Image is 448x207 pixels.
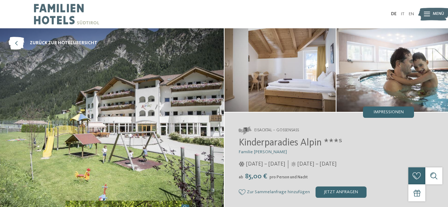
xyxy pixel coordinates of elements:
i: Öffnungszeiten im Sommer [291,162,296,167]
span: pro Person und Nacht [270,175,308,179]
span: ab [239,175,243,179]
a: IT [401,12,404,16]
a: EN [409,12,414,16]
a: DE [391,12,397,16]
a: zurück zur Hotelübersicht [8,37,97,50]
span: [DATE] – [DATE] [297,160,336,168]
i: Öffnungszeiten im Winter [239,162,245,167]
span: Menü [433,11,444,17]
div: jetzt anfragen [316,186,367,198]
img: Das Familienhotel bei Sterzing für Genießer [225,28,336,112]
span: zurück zur Hotelübersicht [30,40,97,46]
span: [DATE] – [DATE] [246,160,285,168]
span: Impressionen [374,110,404,115]
span: Familie [PERSON_NAME] [239,150,287,154]
span: Zur Sammelanfrage hinzufügen [247,190,310,195]
span: 85,00 € [244,173,269,180]
img: Das Familienhotel bei Sterzing für Genießer [336,28,448,112]
span: Kinderparadies Alpin ***ˢ [239,138,342,148]
span: Eisacktal – Gossensass [254,128,299,133]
